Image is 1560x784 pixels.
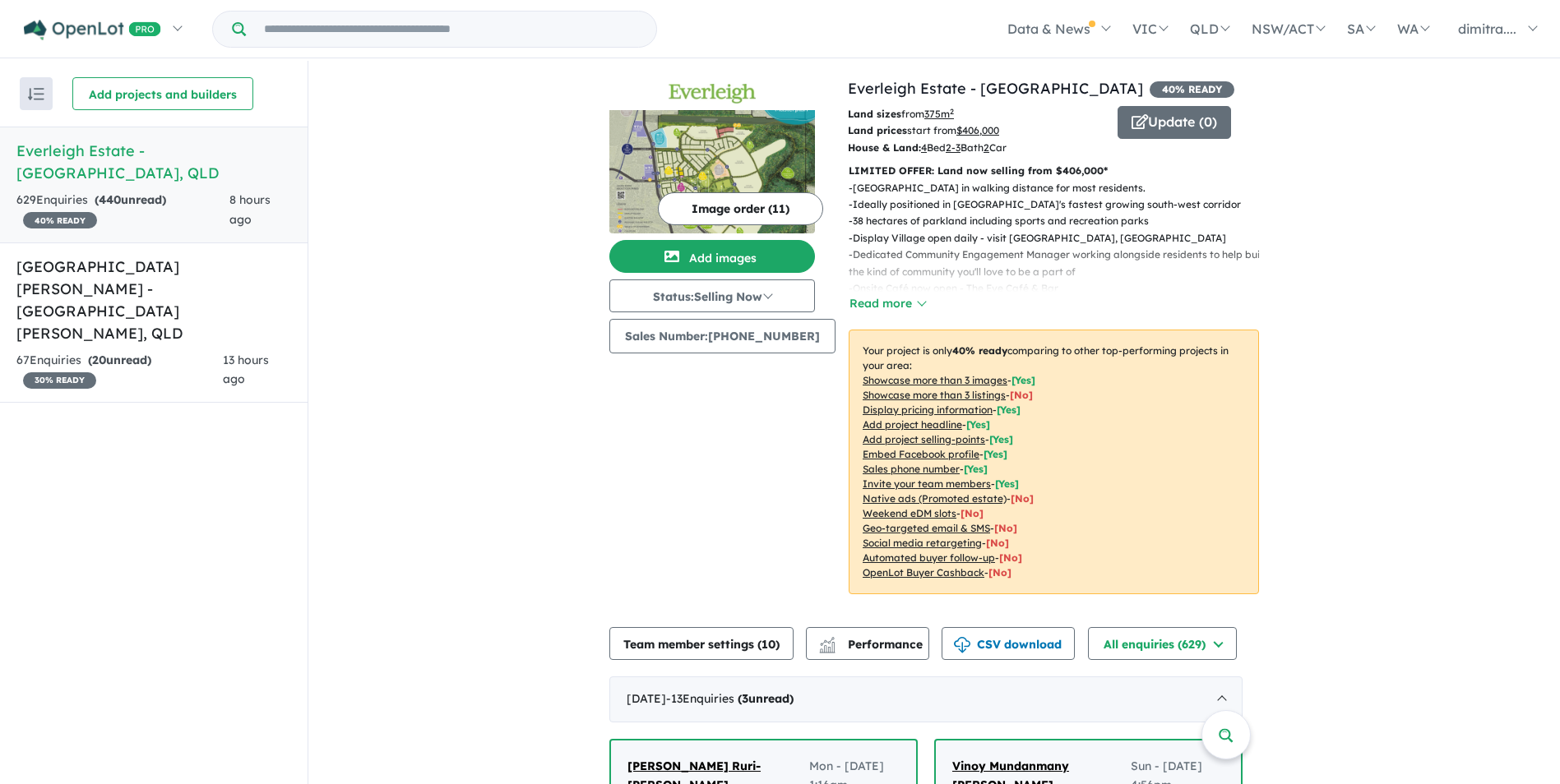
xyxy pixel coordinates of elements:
[946,141,961,154] u: 2-3
[863,433,985,445] u: Add project selling-points
[1011,492,1034,505] span: [No]
[92,353,106,367] span: 20
[742,691,748,706] span: 3
[997,404,1021,416] span: [ Yes ]
[863,522,990,534] u: Geo-targeted email & SMS
[921,141,927,154] u: 4
[863,418,962,431] u: Add project headline
[609,676,1243,722] div: [DATE]
[658,192,823,225] button: Image order (11)
[863,374,1007,386] u: Showcase more than 3 images
[822,637,923,652] span: Performance
[848,106,1105,122] p: from
[16,191,229,230] div: 629 Enquir ies
[952,344,1007,357] b: 40 % ready
[806,627,929,660] button: Performance
[848,140,1105,156] p: Bed Bath Car
[849,196,1272,213] p: - Ideally positioned in [GEOGRAPHIC_DATA]'s fastest growing south-west corridor
[988,566,1011,579] span: [No]
[95,192,166,207] strong: ( unread)
[989,433,1013,445] span: [ Yes ]
[863,448,979,460] u: Embed Facebook profile
[23,372,96,389] span: 30 % READY
[848,141,921,154] b: House & Land:
[738,691,794,706] strong: ( unread)
[942,627,1075,660] button: CSV download
[863,566,984,579] u: OpenLot Buyer Cashback
[1011,374,1035,386] span: [ Yes ]
[616,84,808,104] img: Everleigh Estate - Greenbank Logo
[88,353,151,367] strong: ( unread)
[820,637,835,646] img: line-chart.svg
[849,294,926,313] button: Read more
[249,12,653,47] input: Try estate name, suburb, builder or developer
[1150,81,1234,98] span: 40 % READY
[849,330,1259,594] p: Your project is only comparing to other top-performing projects in your area: - - - - - - - - - -...
[863,492,1007,505] u: Native ads (Promoted estate)
[848,79,1143,98] a: Everleigh Estate - [GEOGRAPHIC_DATA]
[1458,21,1516,37] span: dimitra....
[956,124,999,136] u: $ 406,000
[984,141,989,154] u: 2
[961,507,984,519] span: [No]
[229,192,271,227] span: 8 hours ago
[28,88,44,100] img: sort.svg
[72,77,253,110] button: Add projects and builders
[23,212,97,228] span: 40 % READY
[966,418,990,431] span: [ Yes ]
[1118,106,1231,139] button: Update (0)
[609,279,815,312] button: Status:Selling Now
[761,637,775,652] span: 10
[863,389,1006,401] u: Showcase more than 3 listings
[964,463,988,475] span: [ Yes ]
[609,110,815,233] img: Everleigh Estate - Greenbank
[609,627,794,660] button: Team member settings (10)
[849,163,1259,179] p: LIMITED OFFER: Land now selling from $406,000*
[924,108,954,120] u: 375 m
[848,122,1105,139] p: start from
[986,537,1009,549] span: [No]
[609,77,815,233] a: Everleigh Estate - Greenbank LogoEverleigh Estate - Greenbank
[849,280,1272,297] p: - Onsite Café now open - The Eve Café & Bar
[849,247,1272,280] p: - Dedicated Community Engagement Manager working alongside residents to help build the kind of co...
[819,642,836,653] img: bar-chart.svg
[609,319,836,353] button: Sales Number:[PHONE_NUMBER]
[1010,389,1033,401] span: [ No ]
[950,107,954,116] sup: 2
[99,192,121,207] span: 440
[849,213,1272,229] p: - 38 hectares of parkland including sports and recreation parks
[16,140,291,184] h5: Everleigh Estate - [GEOGRAPHIC_DATA] , QLD
[849,230,1272,247] p: - Display Village open daily - visit [GEOGRAPHIC_DATA], [GEOGRAPHIC_DATA]
[954,637,970,653] img: download icon
[984,448,1007,460] span: [ Yes ]
[666,691,794,706] span: - 13 Enquir ies
[1088,627,1237,660] button: All enquiries (629)
[863,537,982,549] u: Social media retargeting
[863,507,956,519] u: Weekend eDM slots
[609,240,815,273] button: Add images
[994,522,1017,534] span: [No]
[16,351,223,390] div: 67 Enquir ies
[863,463,960,475] u: Sales phone number
[848,124,907,136] b: Land prices
[863,404,993,416] u: Display pricing information
[863,551,995,564] u: Automated buyer follow-up
[995,477,1019,490] span: [ Yes ]
[863,477,991,490] u: Invite your team members
[848,108,901,120] b: Land sizes
[849,180,1272,196] p: - [GEOGRAPHIC_DATA] in walking distance for most residents.
[223,353,269,387] span: 13 hours ago
[24,20,161,40] img: Openlot PRO Logo White
[999,551,1022,564] span: [No]
[16,256,291,344] h5: [GEOGRAPHIC_DATA][PERSON_NAME] - [GEOGRAPHIC_DATA][PERSON_NAME] , QLD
